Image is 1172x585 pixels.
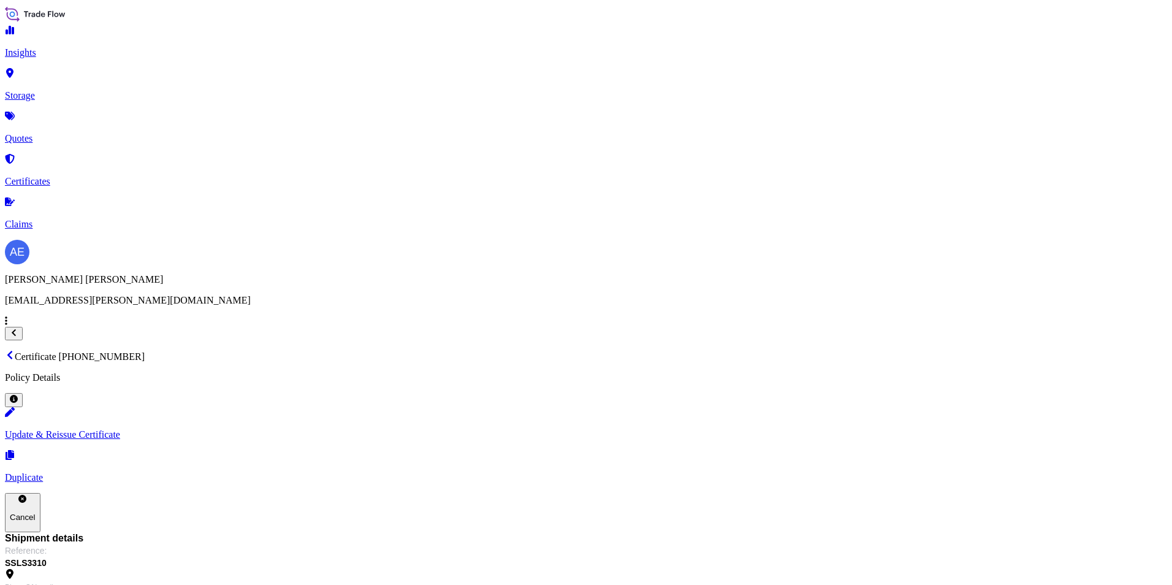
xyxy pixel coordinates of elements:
[5,493,40,532] button: Cancel
[5,472,1167,483] p: Duplicate
[5,133,1167,144] p: Quotes
[10,513,36,522] p: Cancel
[5,155,1167,187] a: Certificates
[5,429,1167,440] p: Update & Reissue Certificate
[5,545,47,557] span: Reference :
[5,69,1167,101] a: Storage
[5,408,1167,440] a: Update & Reissue Certificate
[5,451,1167,483] a: Duplicate
[5,219,1167,230] p: Claims
[5,532,1167,545] span: Shipment details
[5,26,1167,58] a: Insights
[5,274,1167,285] p: [PERSON_NAME] [PERSON_NAME]
[5,295,1167,306] p: [EMAIL_ADDRESS][PERSON_NAME][DOMAIN_NAME]
[5,198,1167,230] a: Claims
[5,557,1167,569] span: SSLS3310
[5,350,1167,362] p: Certificate [PHONE_NUMBER]
[5,112,1167,144] a: Quotes
[10,246,25,258] span: AE
[5,176,1167,187] p: Certificates
[5,90,1167,101] p: Storage
[5,47,1167,58] p: Insights
[5,372,1167,383] p: Policy Details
